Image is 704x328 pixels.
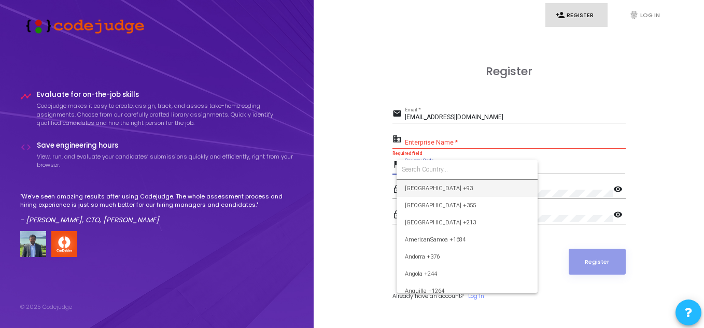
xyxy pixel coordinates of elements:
[405,180,529,197] span: [GEOGRAPHIC_DATA] +93
[402,165,532,174] input: Search Country...
[405,282,529,300] span: Anguilla +1264
[405,231,529,248] span: AmericanSamoa +1684
[405,197,529,214] span: [GEOGRAPHIC_DATA] +355
[405,214,529,231] span: [GEOGRAPHIC_DATA] +213
[405,265,529,282] span: Angola +244
[405,248,529,265] span: Andorra +376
